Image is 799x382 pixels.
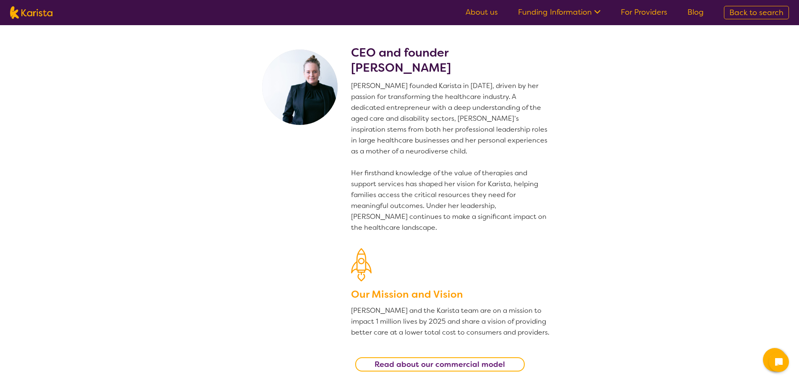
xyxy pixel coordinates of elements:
[518,7,601,17] a: Funding Information
[375,359,505,369] b: Read about our commercial model
[763,348,786,372] button: Channel Menu
[351,81,551,233] p: [PERSON_NAME] founded Karista in [DATE], driven by her passion for transforming the healthcare in...
[351,45,551,75] h2: CEO and founder [PERSON_NAME]
[351,305,551,338] p: [PERSON_NAME] and the Karista team are on a mission to impact 1 million lives by 2025 and share a...
[724,6,789,19] a: Back to search
[10,6,52,19] img: Karista logo
[687,7,704,17] a: Blog
[466,7,498,17] a: About us
[729,8,783,18] span: Back to search
[351,248,372,281] img: Our Mission
[351,287,551,302] h3: Our Mission and Vision
[621,7,667,17] a: For Providers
